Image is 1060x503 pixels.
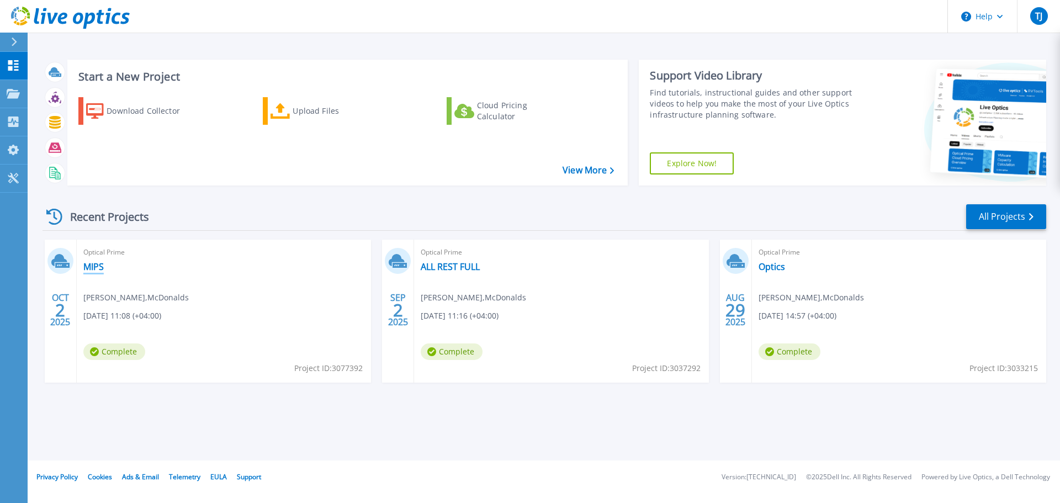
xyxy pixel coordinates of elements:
[210,472,227,481] a: EULA
[921,474,1050,481] li: Powered by Live Optics, a Dell Technology
[388,290,409,330] div: SEP 2025
[122,472,159,481] a: Ads & Email
[650,87,857,120] div: Find tutorials, instructional guides and other support videos to help you make the most of your L...
[169,472,200,481] a: Telemetry
[83,261,104,272] a: MIPS
[650,152,734,174] a: Explore Now!
[759,246,1040,258] span: Optical Prime
[50,290,71,330] div: OCT 2025
[725,305,745,315] span: 29
[263,97,386,125] a: Upload Files
[78,97,202,125] a: Download Collector
[563,165,614,176] a: View More
[83,310,161,322] span: [DATE] 11:08 (+04:00)
[1035,12,1042,20] span: TJ
[107,100,195,122] div: Download Collector
[421,246,702,258] span: Optical Prime
[294,362,363,374] span: Project ID: 3077392
[759,310,836,322] span: [DATE] 14:57 (+04:00)
[722,474,796,481] li: Version: [TECHNICAL_ID]
[632,362,701,374] span: Project ID: 3037292
[237,472,261,481] a: Support
[759,343,820,360] span: Complete
[55,305,65,315] span: 2
[43,203,164,230] div: Recent Projects
[293,100,381,122] div: Upload Files
[477,100,565,122] div: Cloud Pricing Calculator
[421,310,499,322] span: [DATE] 11:16 (+04:00)
[806,474,911,481] li: © 2025 Dell Inc. All Rights Reserved
[78,71,614,83] h3: Start a New Project
[725,290,746,330] div: AUG 2025
[393,305,403,315] span: 2
[421,343,483,360] span: Complete
[421,261,480,272] a: ALL REST FULL
[966,204,1046,229] a: All Projects
[759,292,864,304] span: [PERSON_NAME] , McDonalds
[969,362,1038,374] span: Project ID: 3033215
[83,246,364,258] span: Optical Prime
[83,343,145,360] span: Complete
[759,261,785,272] a: Optics
[421,292,526,304] span: [PERSON_NAME] , McDonalds
[88,472,112,481] a: Cookies
[447,97,570,125] a: Cloud Pricing Calculator
[36,472,78,481] a: Privacy Policy
[650,68,857,83] div: Support Video Library
[83,292,189,304] span: [PERSON_NAME] , McDonalds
